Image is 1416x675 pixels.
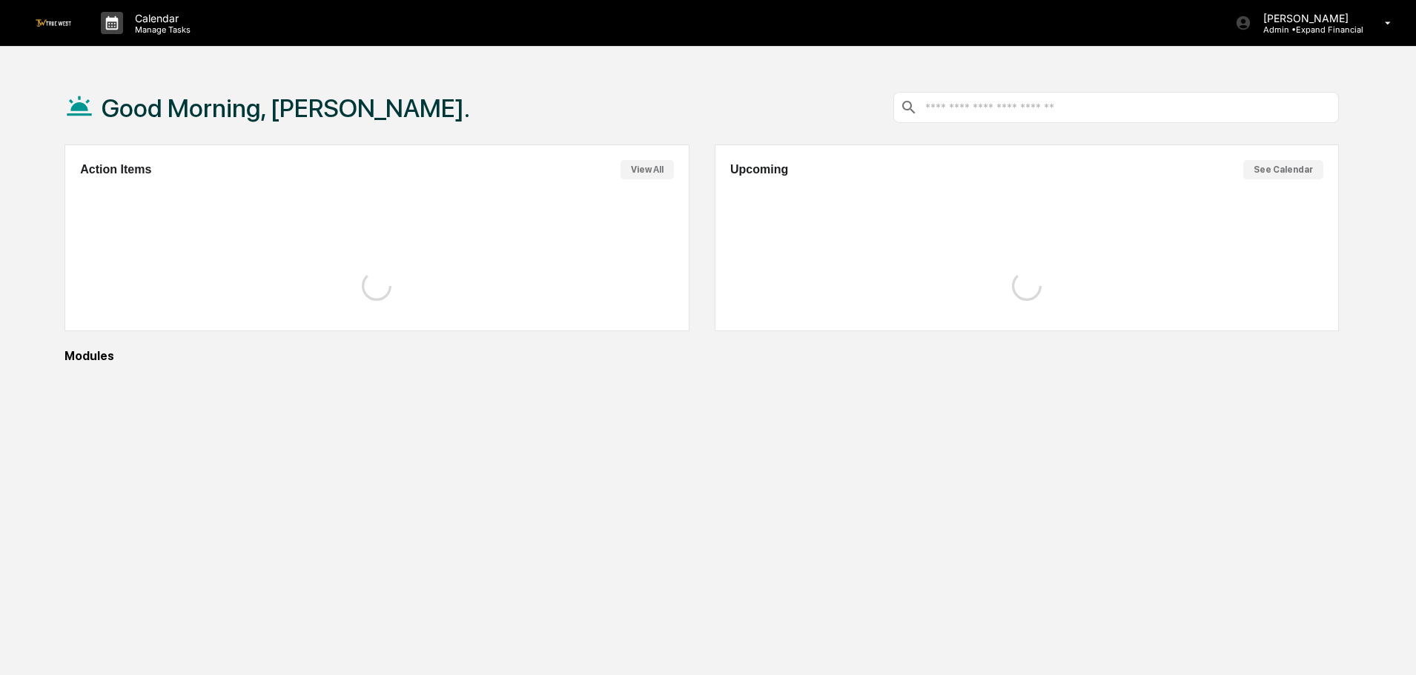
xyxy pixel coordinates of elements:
[123,12,198,24] p: Calendar
[1251,12,1363,24] p: [PERSON_NAME]
[123,24,198,35] p: Manage Tasks
[1243,160,1323,179] button: See Calendar
[36,19,71,26] img: logo
[80,163,151,176] h2: Action Items
[64,349,1339,363] div: Modules
[730,163,788,176] h2: Upcoming
[1251,24,1363,35] p: Admin • Expand Financial
[102,93,470,123] h1: Good Morning, [PERSON_NAME].
[621,160,674,179] button: View All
